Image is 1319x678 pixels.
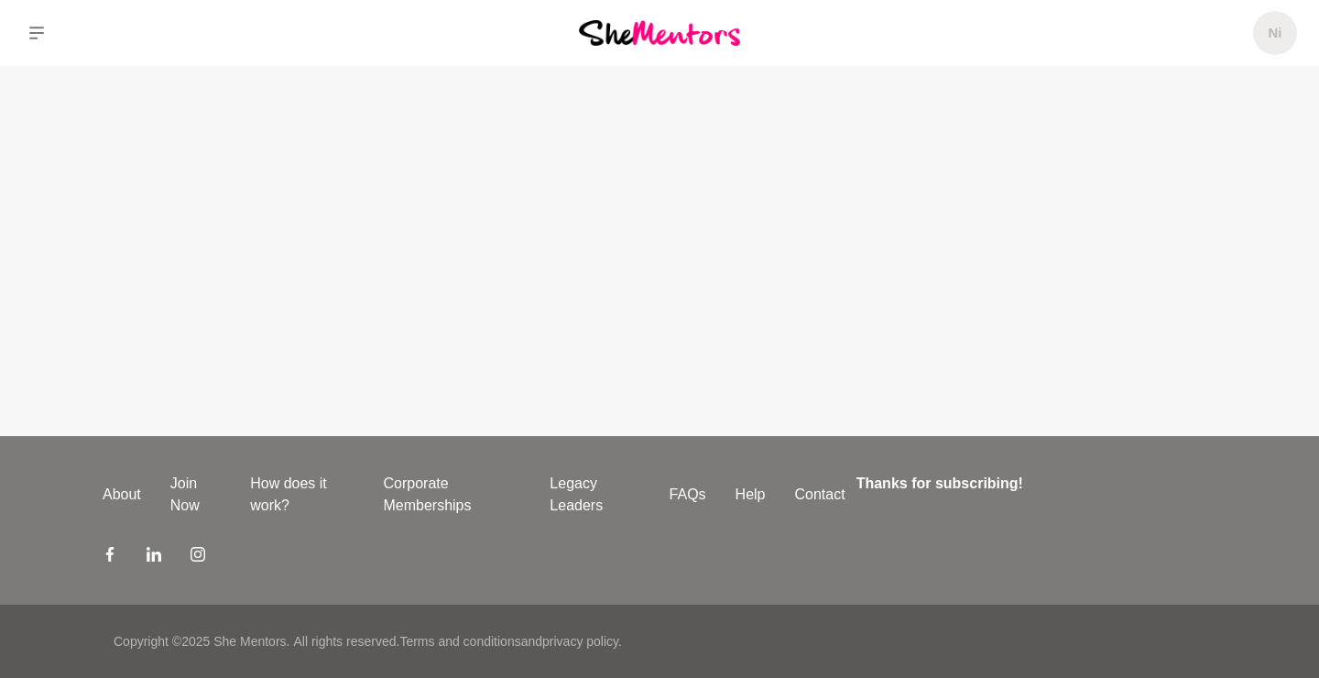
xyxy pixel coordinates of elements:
[721,484,780,506] a: Help
[856,473,1205,495] h4: Thanks for subscribing!
[147,546,161,568] a: LinkedIn
[1253,11,1297,55] a: Ni
[535,473,654,517] a: Legacy Leaders
[655,484,721,506] a: FAQs
[293,632,621,651] p: All rights reserved. and .
[780,484,860,506] a: Contact
[1269,25,1282,42] h5: Ni
[368,473,535,517] a: Corporate Memberships
[156,473,235,517] a: Join Now
[191,546,205,568] a: Instagram
[579,20,740,45] img: She Mentors Logo
[103,546,117,568] a: Facebook
[114,632,289,651] p: Copyright © 2025 She Mentors .
[235,473,368,517] a: How does it work?
[542,634,618,649] a: privacy policy
[88,484,156,506] a: About
[399,634,520,649] a: Terms and conditions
